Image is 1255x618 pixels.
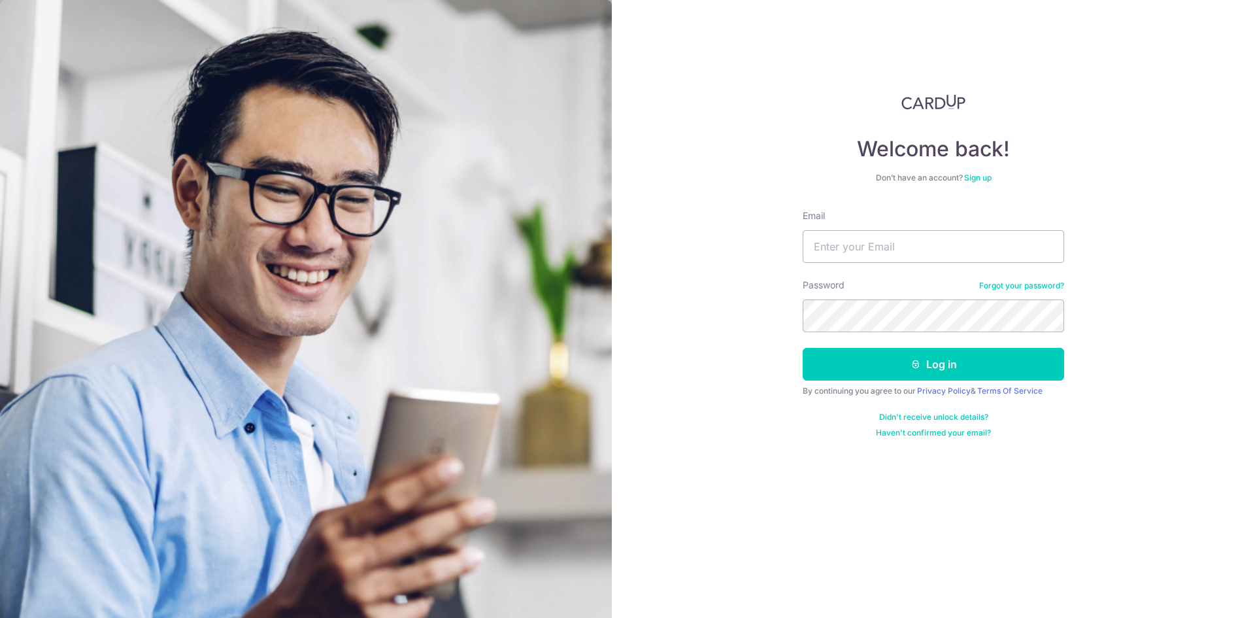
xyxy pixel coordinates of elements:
a: Terms Of Service [977,386,1043,396]
h4: Welcome back! [803,136,1064,162]
label: Email [803,209,825,222]
a: Sign up [964,173,992,182]
a: Haven't confirmed your email? [876,428,991,438]
a: Didn't receive unlock details? [879,412,988,422]
div: By continuing you agree to our & [803,386,1064,396]
button: Log in [803,348,1064,381]
input: Enter your Email [803,230,1064,263]
label: Password [803,279,845,292]
div: Don’t have an account? [803,173,1064,183]
a: Forgot your password? [979,281,1064,291]
img: CardUp Logo [901,94,965,110]
a: Privacy Policy [917,386,971,396]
